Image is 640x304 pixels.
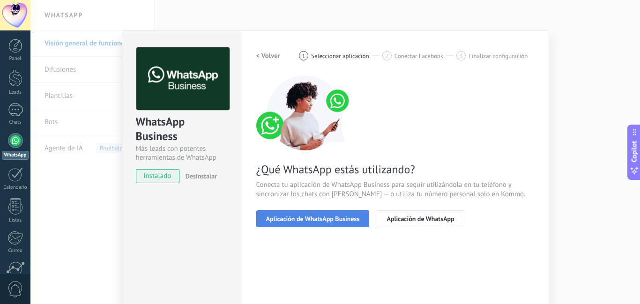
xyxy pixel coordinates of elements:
[469,52,528,59] span: Finalizar configuración
[136,47,230,111] img: logo_main.png
[394,52,444,59] span: Conectar Facebook
[182,169,217,183] button: Desinstalar
[256,75,355,150] img: connect number
[136,144,228,162] div: Más leads con potentes herramientas de WhatsApp
[2,89,29,96] div: Leads
[302,52,305,60] span: 1
[2,248,29,254] div: Correo
[256,180,535,199] span: Conecta tu aplicación de WhatsApp Business para seguir utilizándola en tu teléfono y sincronizar ...
[186,172,217,180] span: Desinstalar
[460,52,463,60] span: 3
[136,169,179,183] span: instalado
[256,47,281,64] button: < Volver
[385,52,388,60] span: 2
[311,52,369,59] span: Seleccionar aplicación
[2,119,29,126] div: Chats
[387,215,454,222] span: Aplicación de WhatsApp
[377,210,464,227] button: Aplicación de WhatsApp
[256,162,535,177] span: ¿Qué WhatsApp estás utilizando?
[2,217,29,223] div: Listas
[256,52,281,60] h2: < Volver
[256,210,370,227] button: Aplicación de WhatsApp Business
[266,215,360,222] span: Aplicación de WhatsApp Business
[2,151,29,160] div: WhatsApp
[136,114,228,144] div: WhatsApp Business
[2,185,29,191] div: Calendario
[630,141,639,162] span: Copilot
[2,56,29,62] div: Panel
